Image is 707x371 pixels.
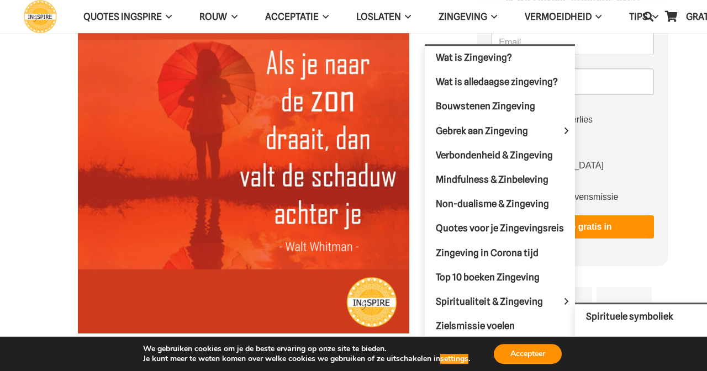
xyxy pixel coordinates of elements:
span: Bouwstenen Zingeving [436,100,535,112]
span: Verbondenheid & Zingeving [436,150,553,161]
a: Spiritualiteit & ZingevingSpiritualiteit & Zingeving Menu [425,289,575,314]
span: TIPS [629,11,648,22]
span: Acceptatie [265,11,319,22]
a: Pinterest [597,287,652,342]
span: QUOTES INGSPIRE [83,11,162,22]
a: Verbondenheid & Zingeving [425,143,575,167]
span: Gebrek aan Zingeving [436,125,547,136]
a: VERMOEIDHEIDVERMOEIDHEID Menu [511,3,615,31]
p: Je kunt meer te weten komen over welke cookies we gebruiken of ze uitschakelen in . [143,354,470,364]
span: VERMOEIDHEID [525,11,592,22]
span: Top 10 boeken Zingeving [436,272,540,283]
span: Non-dualisme & Zingeving [436,198,549,209]
a: ZingevingZingeving Menu [425,3,511,31]
a: Wat is Zingeving? [425,46,575,70]
a: Mindfulness & Zinbeleving [425,167,575,192]
span: Wat is Zingeving? [436,52,512,63]
a: LoslatenLoslaten Menu [342,3,425,31]
span: Spirituele leermeesters [586,335,685,346]
span: Zielsmissie voelen [436,320,515,331]
span: Gebrek aan Zingeving Menu [557,119,575,142]
a: Quotes voor je Zingevingsreis [425,216,575,241]
span: Quotes voor je Zingevingsreis [436,222,564,234]
a: Zingeving in Corona tijd [425,241,575,265]
span: Acceptatie Menu [319,3,329,30]
span: Spiritualiteit & Zingeving [436,296,562,307]
a: TIPSTIPS Menu [615,3,672,31]
span: Loslaten [356,11,401,22]
span: ROUW Menu [227,3,237,30]
span: QUOTES INGSPIRE Menu [162,3,172,30]
span: Zingeving in Corona tijd [436,247,539,258]
a: Non-dualisme & Zingeving [425,192,575,216]
span: VERMOEIDHEID Menu [592,3,602,30]
input: Email [492,29,653,56]
span: Mindfulness & Zinbeleving [436,174,548,185]
a: QUOTES INGSPIREQUOTES INGSPIRE Menu [70,3,186,31]
a: Top 10 boeken Zingeving [425,265,575,289]
span: Zingeving [439,11,487,22]
span: Spirituele symboliek [586,311,673,322]
p: We gebruiken cookies om je de beste ervaring op onze site te bieden. [143,344,470,354]
span: Acceptatie en [GEOGRAPHIC_DATA] [511,145,653,172]
span: Zingeving Menu [487,3,497,30]
a: Wat is alledaagse zingeving? [425,70,575,94]
a: AcceptatieAcceptatie Menu [251,3,342,31]
button: settings [440,354,468,364]
span: Spiritualiteit & Zingeving Menu [557,289,575,313]
img: Als je naar de zon draait, dan valt de schaduw achter je - de mooiste positieve quotes over Krach... [78,2,409,333]
button: Accepteer [494,344,562,364]
a: ROUWROUW Menu [186,3,251,31]
span: ROUW [199,11,227,22]
span: Loslaten Menu [401,3,411,30]
span: Wat is alledaagse zingeving? [436,76,558,87]
a: Zoeken [637,3,659,30]
a: Bouwstenen Zingeving [425,94,575,119]
a: Gebrek aan ZingevingGebrek aan Zingeving Menu [425,119,575,143]
a: Zielsmissie voelen [425,314,575,338]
